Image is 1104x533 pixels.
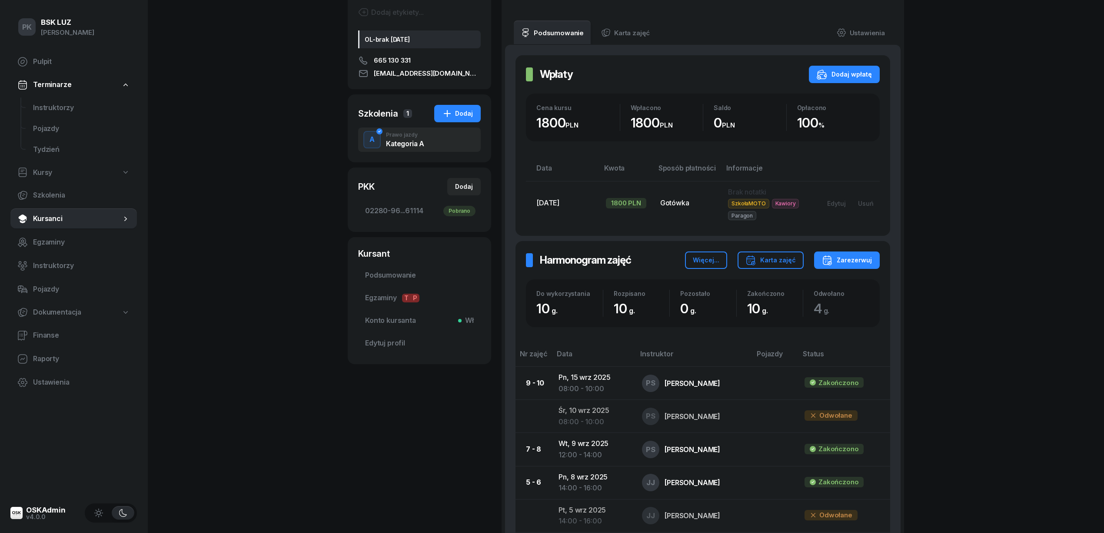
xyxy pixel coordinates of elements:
span: Instruktorzy [33,102,130,114]
small: g. [762,306,768,315]
div: Zakończono [818,443,858,455]
div: Gotówka [660,198,714,209]
div: Kategoria A [386,140,424,147]
td: Pn, 8 wrz 2025 [552,466,635,499]
div: 08:00 - 10:00 [559,416,628,428]
div: Zakończono [818,476,858,488]
button: Dodaj etykiety... [358,7,424,17]
span: PS [646,412,655,420]
th: Data [526,162,599,181]
div: 1800 PLN [606,198,646,208]
div: Zarezerwuj [822,255,872,265]
small: g. [824,306,830,315]
th: Nr zajęć [515,348,552,367]
div: Usuń [858,200,874,207]
div: 1800 [631,115,703,131]
span: 1 [403,109,412,118]
div: 100 [797,115,870,131]
th: Status [798,348,890,367]
div: [PERSON_NAME] [665,380,720,387]
span: [EMAIL_ADDRESS][DOMAIN_NAME] [374,68,481,79]
a: Tydzień [26,139,137,160]
td: 7 - 8 [515,433,552,466]
span: 10 [536,301,562,316]
button: Karta zajęć [738,251,804,269]
span: Brak notatki [728,188,766,196]
small: % [818,121,825,129]
span: Raporty [33,353,130,365]
div: Więcej... [693,255,719,265]
div: Zakończono [747,290,803,297]
a: Szkolenia [10,185,137,206]
div: 14:00 - 16:00 [559,483,628,494]
span: Wł [462,315,474,326]
div: BSK LUZ [41,19,94,26]
a: Raporty [10,349,137,369]
div: Karta zajęć [745,255,796,265]
a: Instruktorzy [10,255,137,276]
a: Pojazdy [10,279,137,300]
div: Cena kursu [536,104,620,111]
div: A [366,132,378,147]
span: SzkołaMOTO [728,199,769,208]
td: Śr, 10 wrz 2025 [552,400,635,433]
div: v4.0.0 [26,514,66,520]
div: OL-brak [DATE] [358,30,481,48]
button: APrawo jazdyKategoria A [358,127,481,152]
span: Paragon [728,211,756,220]
a: Kursy [10,163,137,183]
span: Konto kursanta [365,315,474,326]
span: JJ [646,479,655,486]
span: PS [646,446,655,453]
div: Prawo jazdy [386,132,424,137]
span: Edytuj profil [365,338,474,349]
div: [PERSON_NAME] [665,512,720,519]
div: [PERSON_NAME] [665,479,720,486]
td: 5 - 6 [515,466,552,499]
span: Kursanci [33,213,121,225]
div: OSKAdmin [26,506,66,514]
span: PS [646,379,655,387]
td: Pt, 5 wrz 2025 [552,499,635,532]
div: Odwołano [814,290,869,297]
span: 10 [747,301,772,316]
button: A [363,131,381,148]
a: Egzaminy [10,232,137,253]
div: Dodaj [455,181,473,192]
span: Podsumowanie [365,270,474,281]
span: T [402,294,411,302]
small: PLN [722,121,735,129]
div: 1800 [536,115,620,131]
h2: Harmonogram zajęć [540,253,631,267]
div: 08:00 - 10:00 [559,383,628,395]
a: Pojazdy [26,118,137,139]
span: P [411,294,419,302]
span: Dokumentacja [33,307,81,318]
a: 665 130 331 [358,55,481,66]
div: 12:00 - 14:00 [559,449,628,461]
a: [EMAIL_ADDRESS][DOMAIN_NAME] [358,68,481,79]
a: Kursanci [10,208,137,229]
span: PK [22,23,32,31]
a: Dokumentacja [10,302,137,322]
div: Zakończono [818,377,858,389]
div: Rozpisano [614,290,669,297]
div: PKK [358,181,375,193]
span: 10 [614,301,639,316]
span: Kursy [33,167,52,178]
small: g. [690,306,696,315]
div: Pobrano [443,206,476,216]
button: Edytuj [821,196,852,211]
div: 0 [680,301,736,317]
span: Finanse [33,330,130,341]
span: 4 [814,301,834,316]
small: g. [552,306,558,315]
span: Egzaminy [365,292,474,304]
small: PLN [660,121,673,129]
a: Podsumowanie [514,20,591,45]
a: Finanse [10,325,137,346]
a: Edytuj profil [358,333,481,354]
span: Szkolenia [33,190,130,201]
a: Konto kursantaWł [358,310,481,331]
